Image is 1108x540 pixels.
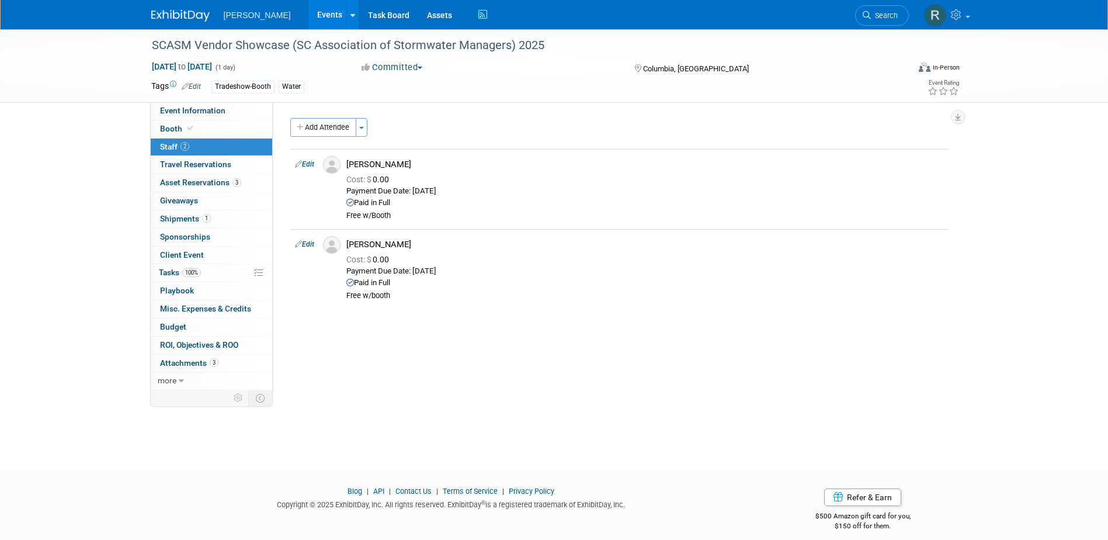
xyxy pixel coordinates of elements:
sup: ® [481,500,485,506]
span: [DATE] [DATE] [151,61,213,72]
span: to [176,62,187,71]
span: Search [871,11,898,20]
div: SCASM Vendor Showcase (SC Association of Stormwater Managers) 2025 [148,35,891,56]
div: Free w/booth [346,291,944,301]
img: Rebecca Deis [924,4,946,26]
span: | [499,487,507,496]
a: Asset Reservations3 [151,174,272,192]
button: Add Attendee [290,118,356,137]
span: [PERSON_NAME] [224,11,291,20]
div: Water [279,81,304,93]
a: Budget [151,319,272,336]
td: Personalize Event Tab Strip [228,390,249,406]
span: 3 [210,358,218,367]
span: Asset Reservations [160,178,241,187]
span: 100% [182,268,201,277]
span: Cost: $ [346,175,373,184]
a: Sponsorships [151,229,272,246]
span: Travel Reservations [160,160,231,169]
span: Misc. Expenses & Credits [160,304,251,313]
a: API [373,487,384,496]
a: Booth [151,120,272,138]
td: Toggle Event Tabs [248,390,272,406]
div: [PERSON_NAME] [346,239,944,250]
span: 1 [202,214,211,223]
span: Event Information [160,106,225,115]
span: Tasks [159,268,201,277]
div: Paid in Full [346,278,944,288]
div: Copyright © 2025 ExhibitDay, Inc. All rights reserved. ExhibitDay is a registered trademark of Ex... [151,497,752,510]
a: Event Information [151,102,272,120]
div: Payment Due Date: [DATE] [346,186,944,196]
span: 2 [180,142,189,151]
span: 0.00 [346,175,394,184]
a: Edit [182,82,201,91]
div: Event Format [840,61,960,78]
span: Attachments [160,358,218,368]
span: | [433,487,441,496]
span: more [158,376,176,385]
span: Shipments [160,214,211,223]
button: Committed [357,61,427,74]
span: Cost: $ [346,255,373,264]
div: $500 Amazon gift card for you, [769,504,957,531]
a: Shipments1 [151,210,272,228]
a: Edit [295,240,314,248]
span: Sponsorships [160,232,210,241]
span: Playbook [160,286,194,295]
a: Contact Us [395,487,432,496]
a: more [151,372,272,390]
div: Paid in Full [346,198,944,208]
a: Terms of Service [443,487,498,496]
a: Client Event [151,247,272,264]
span: | [386,487,394,496]
a: Attachments3 [151,355,272,372]
span: (1 day) [214,64,235,71]
img: ExhibitDay [151,10,210,22]
a: Tasks100% [151,264,272,282]
a: Privacy Policy [509,487,554,496]
div: Free w/Booth [346,211,944,221]
td: Tags [151,80,201,94]
a: Travel Reservations [151,156,272,174]
a: ROI, Objectives & ROO [151,337,272,354]
span: Booth [160,124,196,133]
a: Edit [295,160,314,168]
div: Tradeshow-Booth [211,81,275,93]
img: Associate-Profile-5.png [323,236,341,254]
a: Refer & Earn [824,489,901,506]
a: Blog [348,487,362,496]
div: Event Rating [928,80,959,86]
a: Playbook [151,282,272,300]
img: Associate-Profile-5.png [323,156,341,174]
span: Budget [160,322,186,331]
a: Search [855,5,909,26]
span: | [364,487,371,496]
a: Giveaways [151,192,272,210]
a: Misc. Expenses & Credits [151,300,272,318]
img: Format-Inperson.png [919,63,930,72]
span: Columbia, [GEOGRAPHIC_DATA] [643,64,749,73]
a: Staff2 [151,139,272,156]
span: 0.00 [346,255,394,264]
span: Client Event [160,250,204,259]
div: [PERSON_NAME] [346,159,944,170]
span: Giveaways [160,196,198,205]
span: 3 [232,178,241,187]
span: ROI, Objectives & ROO [160,340,238,349]
div: In-Person [932,63,960,72]
span: Staff [160,142,189,151]
div: $150 off for them. [769,521,957,531]
i: Booth reservation complete [187,125,193,131]
div: Payment Due Date: [DATE] [346,266,944,276]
